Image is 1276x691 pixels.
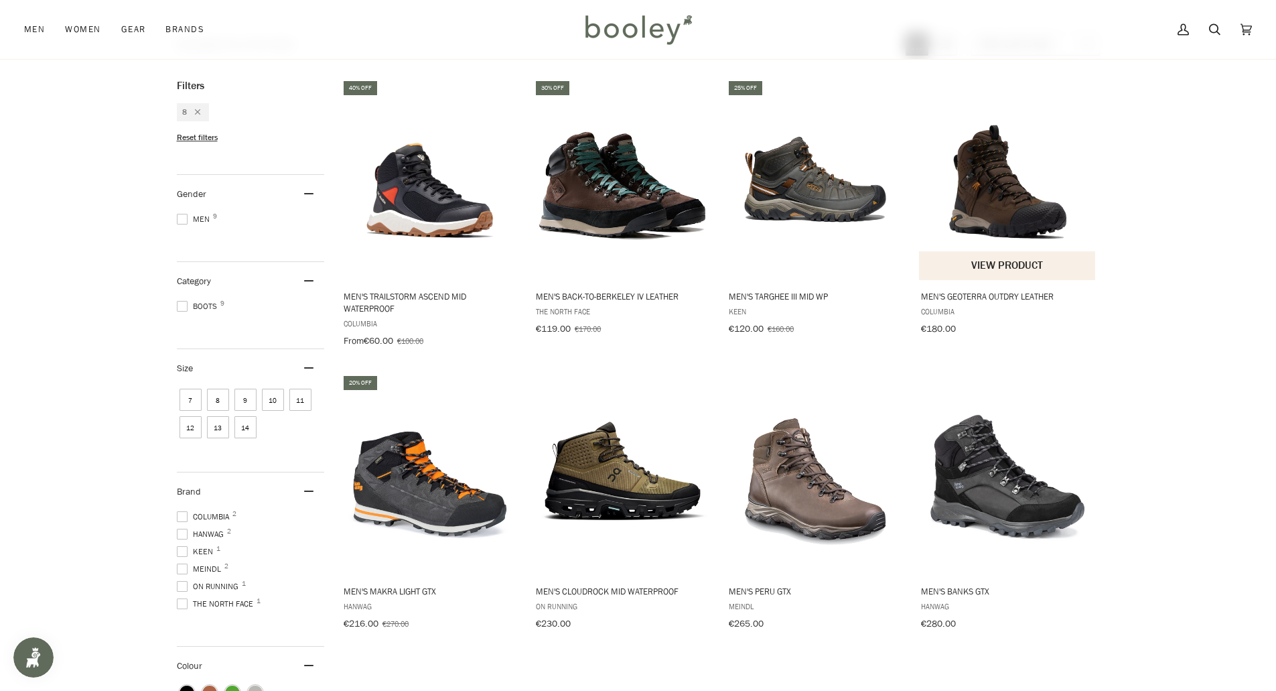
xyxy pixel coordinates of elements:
[182,107,187,118] span: 8
[344,376,377,390] div: 20% off
[177,485,201,498] span: Brand
[919,374,1096,634] a: Men's Banks GTX
[220,300,224,307] span: 9
[364,334,393,347] span: €60.00
[919,79,1096,339] a: Men's Geoterra Outdry Leather
[180,416,202,438] span: Size: 12
[227,528,231,535] span: 2
[242,580,246,587] span: 1
[177,79,204,92] span: Filters
[13,637,54,678] iframe: Button to open loyalty program pop-up
[575,323,601,334] span: €170.00
[536,306,709,317] span: The North Face
[397,335,423,347] span: €100.00
[729,306,902,317] span: Keen
[344,585,517,597] span: Men's Makra Light GTX
[921,617,956,630] span: €280.00
[727,386,904,564] img: Meindl Men's Peru GTX Brown - Booley Galway
[729,585,902,597] span: Men's Peru GTX
[207,416,229,438] span: Size: 13
[207,389,229,411] span: Size: 8
[729,617,764,630] span: €265.00
[536,617,571,630] span: €230.00
[177,362,193,375] span: Size
[536,290,709,302] span: Men's Back-to-Berkeley IV Leather
[921,322,956,335] span: €180.00
[921,290,1094,302] span: Men's Geoterra Outdry Leather
[342,374,519,634] a: Men's Makra Light GTX
[536,322,571,335] span: €119.00
[727,90,904,268] img: Keen Men's Targhee III Mid WP Black Olive / Golden Brown - Booley Galway
[729,81,762,95] div: 25% off
[187,107,200,118] div: Remove filter: 8
[177,188,206,200] span: Gender
[177,132,324,143] li: Reset filters
[344,81,377,95] div: 40% off
[234,416,257,438] span: Size: 14
[177,275,211,288] span: Category
[921,585,1094,597] span: Men's Banks GTX
[213,213,217,220] span: 9
[919,251,1095,280] button: View product
[65,23,100,36] span: Women
[257,598,261,605] span: 1
[177,511,233,523] span: Columbia
[177,132,218,143] span: Reset filters
[919,386,1096,564] img: Hanwag Men's Banks GTX Black / Asphalt - Booley Galway
[727,374,904,634] a: Men's Peru GTX
[342,386,519,564] img: Hanwag Men's Makra Light GTX Asphalt / Orange - Booley Galway
[177,598,257,610] span: The North Face
[177,580,242,592] span: On Running
[342,90,519,268] img: Columbia Men's Trailstorm Ascend Mid Waterproof Black / Super Sonic - Booley Galway
[216,546,220,552] span: 1
[177,213,214,225] span: Men
[177,563,225,575] span: Meindl
[289,389,311,411] span: Size: 11
[344,601,517,612] span: Hanwag
[727,79,904,339] a: Men's Targhee III Mid WP
[224,563,228,570] span: 2
[382,618,409,629] span: €270.00
[262,389,284,411] span: Size: 10
[921,601,1094,612] span: Hanwag
[534,79,711,339] a: Men's Back-to-Berkeley IV Leather
[342,79,519,351] a: Men's Trailstorm Ascend Mid Waterproof
[344,617,378,630] span: €216.00
[729,601,902,612] span: Meindl
[234,389,257,411] span: Size: 9
[919,90,1096,268] img: Columbia Men's Geoterra Outdry Leather Cordovan / Canyon Sun - Booley Galway
[24,23,45,36] span: Men
[768,323,794,334] span: €160.00
[177,546,217,558] span: Keen
[536,585,709,597] span: Men's Cloudrock Mid Waterproof
[534,374,711,634] a: Men's Cloudrock Mid Waterproof
[232,511,236,517] span: 2
[579,10,697,49] img: Booley
[344,318,517,329] span: Columbia
[344,334,364,347] span: From
[177,659,212,672] span: Colour
[344,290,517,314] span: Men's Trailstorm Ascend Mid Waterproof
[534,386,711,564] img: On Men's Cloudrock 2 Waterproof Hunter / Black - Booley Galway
[536,601,709,612] span: On Running
[165,23,204,36] span: Brands
[729,290,902,302] span: Men's Targhee III Mid WP
[121,23,146,36] span: Gear
[729,322,764,335] span: €120.00
[177,300,221,312] span: Boots
[534,90,711,268] img: The North Face Men's Back-to-Berkeley IV Leather Demitasse Brown / TNF Black - Booley Galway
[536,81,569,95] div: 30% off
[177,528,228,540] span: Hanwag
[921,306,1094,317] span: Columbia
[180,389,202,411] span: Size: 7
